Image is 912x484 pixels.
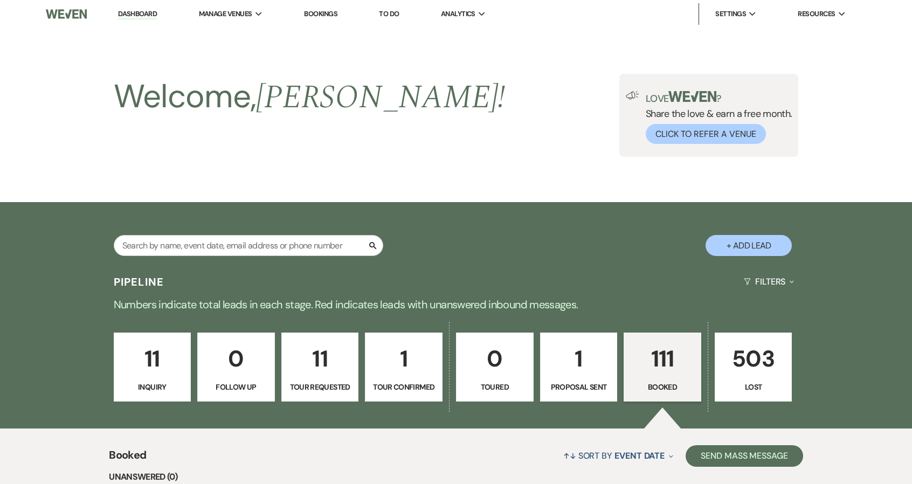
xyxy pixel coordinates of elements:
p: 0 [204,341,268,377]
a: 11Inquiry [114,333,191,402]
img: weven-logo-green.svg [668,91,716,102]
button: Filters [740,267,798,296]
p: Numbers indicate total leads in each stage. Red indicates leads with unanswered inbound messages. [68,296,844,313]
a: 111Booked [624,333,701,402]
span: ↑↓ [563,450,576,461]
p: Toured [463,381,527,393]
p: Inquiry [121,381,184,393]
p: Love ? [646,91,792,103]
p: 1 [372,341,436,377]
a: 11Tour Requested [281,333,359,402]
p: Lost [722,381,785,393]
div: Share the love & earn a free month. [639,91,792,144]
p: 11 [121,341,184,377]
a: 503Lost [715,333,792,402]
span: Analytics [441,9,475,19]
p: 0 [463,341,527,377]
p: 11 [288,341,352,377]
a: 0Follow Up [197,333,275,402]
span: Resources [798,9,835,19]
a: 0Toured [456,333,534,402]
img: loud-speaker-illustration.svg [626,91,639,100]
a: To Do [379,9,399,18]
a: 1Tour Confirmed [365,333,443,402]
span: Booked [109,447,146,470]
p: 503 [722,341,785,377]
p: Tour Confirmed [372,381,436,393]
p: 1 [547,341,611,377]
a: Bookings [304,9,337,18]
input: Search by name, event date, email address or phone number [114,235,383,256]
button: Send Mass Message [686,445,803,467]
p: 111 [631,341,694,377]
p: Tour Requested [288,381,352,393]
a: Dashboard [118,9,157,19]
span: Event Date [614,450,665,461]
span: [PERSON_NAME] ! [256,73,505,122]
p: Booked [631,381,694,393]
p: Follow Up [204,381,268,393]
a: 1Proposal Sent [540,333,618,402]
li: Unanswered (0) [109,470,803,484]
span: Manage Venues [199,9,252,19]
p: Proposal Sent [547,381,611,393]
img: Weven Logo [46,3,87,25]
button: + Add Lead [706,235,792,256]
h3: Pipeline [114,274,164,289]
h2: Welcome, [114,74,506,120]
button: Sort By Event Date [559,441,678,470]
button: Click to Refer a Venue [646,124,766,144]
span: Settings [715,9,746,19]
